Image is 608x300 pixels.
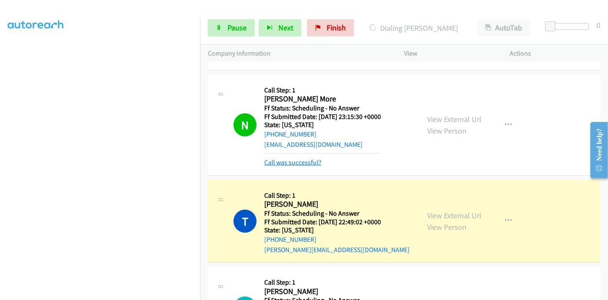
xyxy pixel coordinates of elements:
[264,158,322,166] a: Call was successful?
[259,19,301,36] button: Next
[264,218,410,226] h5: Ff Submitted Date: [DATE] 22:49:02 +0000
[327,23,346,33] span: Finish
[264,113,381,121] h5: Ff Submitted Date: [DATE] 23:15:30 +0000
[510,48,601,59] p: Actions
[307,19,354,36] a: Finish
[264,140,363,149] a: [EMAIL_ADDRESS][DOMAIN_NAME]
[264,287,381,297] h2: [PERSON_NAME]
[427,211,481,220] a: View External Url
[208,48,389,59] p: Company Information
[278,23,293,33] span: Next
[264,130,316,138] a: [PHONE_NUMBER]
[584,116,608,184] iframe: Resource Center
[233,210,257,233] h1: T
[264,191,410,200] h5: Call Step: 1
[366,22,462,34] p: Dialing [PERSON_NAME]
[477,19,530,36] button: AutoTab
[264,235,316,244] a: [PHONE_NUMBER]
[233,113,257,137] h1: N
[208,19,255,36] a: Pause
[596,19,600,31] div: 0
[264,226,410,235] h5: State: [US_STATE]
[264,209,410,218] h5: Ff Status: Scheduling - No Answer
[264,86,381,95] h5: Call Step: 1
[427,126,466,136] a: View Person
[404,48,495,59] p: View
[264,278,381,287] h5: Call Step: 1
[264,121,381,129] h5: State: [US_STATE]
[427,222,466,232] a: View Person
[549,23,589,30] div: Delay between calls (in seconds)
[227,23,247,33] span: Pause
[427,114,481,124] a: View External Url
[264,94,381,104] h2: [PERSON_NAME] More
[264,199,410,209] h2: [PERSON_NAME]
[264,104,381,113] h5: Ff Status: Scheduling - No Answer
[264,246,410,254] a: [PERSON_NAME][EMAIL_ADDRESS][DOMAIN_NAME]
